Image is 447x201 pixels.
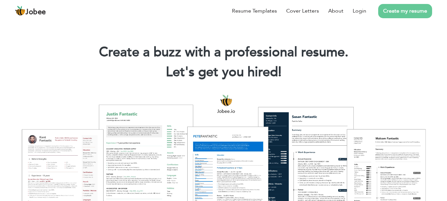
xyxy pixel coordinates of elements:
[353,7,366,15] a: Login
[10,44,437,61] h1: Create a buzz with a professional resume.
[25,9,46,16] span: Jobee
[15,6,46,16] a: Jobee
[15,6,25,16] img: jobee.io
[198,63,282,81] span: get you hired!
[328,7,343,15] a: About
[232,7,277,15] a: Resume Templates
[10,64,437,81] h2: Let's
[278,63,281,81] span: |
[286,7,319,15] a: Cover Letters
[378,4,432,18] a: Create my resume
